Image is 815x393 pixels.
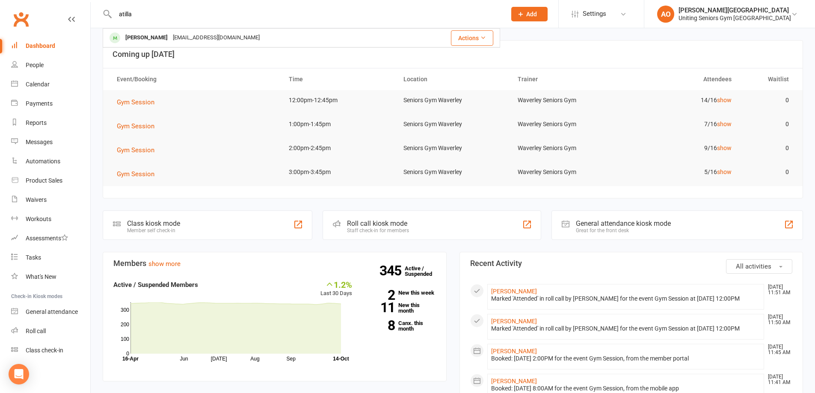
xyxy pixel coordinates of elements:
[11,341,90,360] a: Class kiosk mode
[117,145,160,155] button: Gym Session
[764,374,792,385] time: [DATE] 11:41 AM
[113,8,500,20] input: Search...
[117,121,160,131] button: Gym Session
[281,162,396,182] td: 3:00pm-3:45pm
[113,281,198,289] strong: Active / Suspended Members
[491,325,761,332] div: Marked 'Attended' in roll call by [PERSON_NAME] for the event Gym Session at [DATE] 12:00PM
[11,36,90,56] a: Dashboard
[11,190,90,210] a: Waivers
[26,158,60,165] div: Automations
[113,50,793,59] h3: Coming up [DATE]
[11,152,90,171] a: Automations
[281,68,396,90] th: Time
[26,347,63,354] div: Class check-in
[365,319,395,332] strong: 8
[11,229,90,248] a: Assessments
[625,162,739,182] td: 5/16
[127,219,180,228] div: Class kiosk mode
[26,273,56,280] div: What's New
[9,364,29,384] div: Open Intercom Messenger
[123,32,170,44] div: [PERSON_NAME]
[396,114,510,134] td: Seniors Gym Waverley
[11,248,90,267] a: Tasks
[739,68,797,90] th: Waitlist
[510,68,625,90] th: Trainer
[26,196,47,203] div: Waivers
[764,344,792,355] time: [DATE] 11:45 AM
[491,295,761,302] div: Marked 'Attended' in roll call by [PERSON_NAME] for the event Gym Session at [DATE] 12:00PM
[11,171,90,190] a: Product Sales
[26,235,68,242] div: Assessments
[26,254,41,261] div: Tasks
[26,62,44,68] div: People
[281,138,396,158] td: 2:00pm-2:45pm
[470,259,793,268] h3: Recent Activity
[510,138,625,158] td: Waverley Seniors Gym
[491,318,537,325] a: [PERSON_NAME]
[11,94,90,113] a: Payments
[491,355,761,362] div: Booked: [DATE] 2:00PM for the event Gym Session, from the member portal
[739,90,797,110] td: 0
[26,81,50,88] div: Calendar
[739,114,797,134] td: 0
[11,133,90,152] a: Messages
[117,122,154,130] span: Gym Session
[109,68,281,90] th: Event/Booking
[739,138,797,158] td: 0
[26,100,53,107] div: Payments
[491,348,537,355] a: [PERSON_NAME]
[526,11,537,18] span: Add
[491,385,761,392] div: Booked: [DATE] 8:00AM for the event Gym Session, from the mobile app
[576,219,671,228] div: General attendance kiosk mode
[113,259,436,268] h3: Members
[26,177,62,184] div: Product Sales
[117,146,154,154] span: Gym Session
[679,6,791,14] div: [PERSON_NAME][GEOGRAPHIC_DATA]
[764,284,792,295] time: [DATE] 11:51 AM
[491,288,537,295] a: [PERSON_NAME]
[127,228,180,233] div: Member self check-in
[491,378,537,384] a: [PERSON_NAME]
[11,56,90,75] a: People
[11,75,90,94] a: Calendar
[117,98,154,106] span: Gym Session
[11,302,90,322] a: General attendance kiosk mode
[26,119,47,126] div: Reports
[117,97,160,107] button: Gym Session
[510,90,625,110] td: Waverley Seniors Gym
[320,280,352,298] div: Last 30 Days
[170,32,262,44] div: [EMAIL_ADDRESS][DOMAIN_NAME]
[11,210,90,229] a: Workouts
[11,322,90,341] a: Roll call
[117,170,154,178] span: Gym Session
[576,228,671,233] div: Great for the front desk
[583,4,606,24] span: Settings
[726,259,792,274] button: All activities
[657,6,674,23] div: AO
[717,97,732,103] a: show
[11,113,90,133] a: Reports
[510,114,625,134] td: Waverley Seniors Gym
[736,263,771,270] span: All activities
[365,301,395,314] strong: 11
[510,162,625,182] td: Waverley Seniors Gym
[679,14,791,22] div: Uniting Seniors Gym [GEOGRAPHIC_DATA]
[347,219,409,228] div: Roll call kiosk mode
[26,42,55,49] div: Dashboard
[148,260,181,268] a: show more
[396,68,510,90] th: Location
[396,138,510,158] td: Seniors Gym Waverley
[347,228,409,233] div: Staff check-in for members
[281,114,396,134] td: 1:00pm-1:45pm
[405,259,442,283] a: 345Active / Suspended
[365,289,395,301] strong: 2
[625,114,739,134] td: 7/16
[26,216,51,222] div: Workouts
[26,328,46,334] div: Roll call
[717,121,732,127] a: show
[281,90,396,110] td: 12:00pm-12:45pm
[10,9,32,30] a: Clubworx
[717,168,732,175] a: show
[739,162,797,182] td: 0
[26,139,53,145] div: Messages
